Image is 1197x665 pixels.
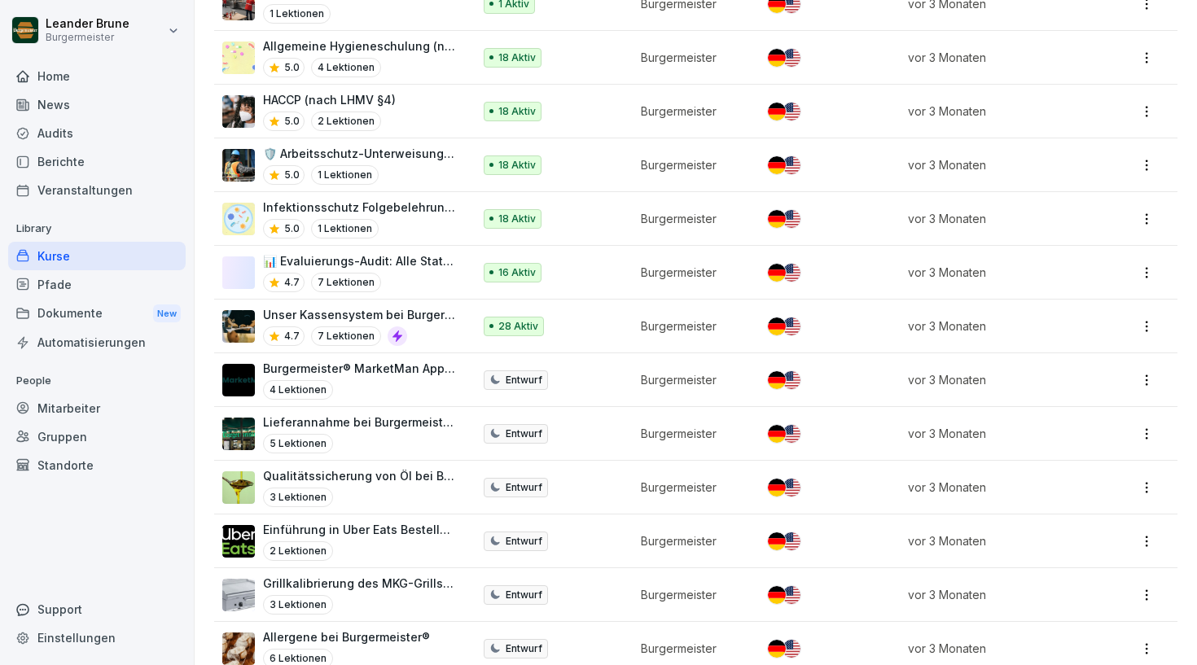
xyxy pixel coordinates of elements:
[8,595,186,623] div: Support
[768,425,786,443] img: de.svg
[908,317,1088,335] p: vor 3 Monaten
[222,364,255,396] img: ndl83l5o1twsw1fw2jdwprau.png
[641,532,740,549] p: Burgermeister
[263,575,456,592] p: Grillkalibrierung des MKG-Grills bei Burgermeister®
[263,145,456,162] p: 🛡️ Arbeitsschutz-Unterweisung nach §12 ArbSchG
[506,534,542,549] p: Entwurf
[263,380,333,400] p: 4 Lektionen
[908,156,1088,173] p: vor 3 Monaten
[153,304,181,323] div: New
[8,422,186,451] a: Gruppen
[908,532,1088,549] p: vor 3 Monaten
[768,532,786,550] img: de.svg
[498,50,536,65] p: 18 Aktiv
[768,640,786,658] img: de.svg
[263,199,456,216] p: Infektionsschutz Folgebelehrung (nach §43 IfSG) bei Burgermeister
[783,103,800,120] img: us.svg
[768,49,786,67] img: de.svg
[498,319,538,334] p: 28 Aktiv
[506,641,542,656] p: Entwurf
[8,242,186,270] a: Kurse
[768,210,786,228] img: de.svg
[908,640,1088,657] p: vor 3 Monaten
[222,418,255,450] img: zrn4yihkwbi1up4vztd6yjr1.png
[8,270,186,299] a: Pfade
[641,317,740,335] p: Burgermeister
[8,451,186,479] div: Standorte
[641,586,740,603] p: Burgermeister
[8,176,186,204] div: Veranstaltungen
[222,525,255,558] img: juodgbi9nrpfh32hkzl6az3j.png
[908,264,1088,281] p: vor 3 Monaten
[498,104,536,119] p: 18 Aktiv
[641,371,740,388] p: Burgermeister
[8,90,186,119] a: News
[284,275,300,290] p: 4.7
[8,147,186,176] a: Berichte
[768,371,786,389] img: de.svg
[284,221,300,236] p: 5.0
[222,632,255,665] img: sh3sn43mwuc7uvpw1bgmrgnc.png
[908,425,1088,442] p: vor 3 Monaten
[8,368,186,394] p: People
[263,413,456,431] p: Lieferannahme bei Burgermeister®
[8,328,186,357] a: Automatisierungen
[768,586,786,604] img: de.svg
[263,91,396,108] p: HACCP (nach LHMV §4)
[641,425,740,442] p: Burgermeister
[263,488,333,507] p: 3 Lektionen
[641,103,740,120] p: Burgermeister
[783,156,800,174] img: us.svg
[311,165,379,185] p: 1 Lektionen
[46,32,129,43] p: Burgermeister
[908,103,1088,120] p: vor 3 Monaten
[908,210,1088,227] p: vor 3 Monaten
[783,586,800,604] img: us.svg
[263,521,456,538] p: Einführung in Uber Eats Bestellungen
[8,299,186,329] a: DokumenteNew
[498,158,536,173] p: 18 Aktiv
[641,479,740,496] p: Burgermeister
[284,114,300,129] p: 5.0
[8,119,186,147] a: Audits
[506,480,542,495] p: Entwurf
[222,579,255,611] img: dyqurqsr63uykdhs3idguegx.png
[222,471,255,504] img: ylta8xjkg1onvl7s25o3halc.png
[768,156,786,174] img: de.svg
[8,394,186,422] a: Mitarbeiter
[908,49,1088,66] p: vor 3 Monaten
[311,326,381,346] p: 7 Lektionen
[311,58,381,77] p: 4 Lektionen
[8,299,186,329] div: Dokumente
[783,371,800,389] img: us.svg
[222,42,255,74] img: ikdctwykm6s47btr4bgukdhq.png
[8,62,186,90] a: Home
[783,640,800,658] img: us.svg
[641,49,740,66] p: Burgermeister
[222,203,255,235] img: x1nnh2ybbqo7uzpnjugev9cm.png
[908,371,1088,388] p: vor 3 Monaten
[263,252,456,269] p: 📊 Evaluierungs-Audit: Alle Stationen für Burgermeister®
[641,640,740,657] p: Burgermeister
[263,360,456,377] p: Burgermeister® MarketMan App Anleitung
[783,49,800,67] img: us.svg
[783,425,800,443] img: us.svg
[768,264,786,282] img: de.svg
[768,479,786,497] img: de.svg
[284,329,300,343] p: 4.7
[311,219,379,238] p: 1 Lektionen
[908,479,1088,496] p: vor 3 Monaten
[311,273,381,292] p: 7 Lektionen
[8,623,186,652] a: Einstellungen
[46,17,129,31] p: Leander Brune
[498,265,536,280] p: 16 Aktiv
[263,434,333,453] p: 5 Lektionen
[641,156,740,173] p: Burgermeister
